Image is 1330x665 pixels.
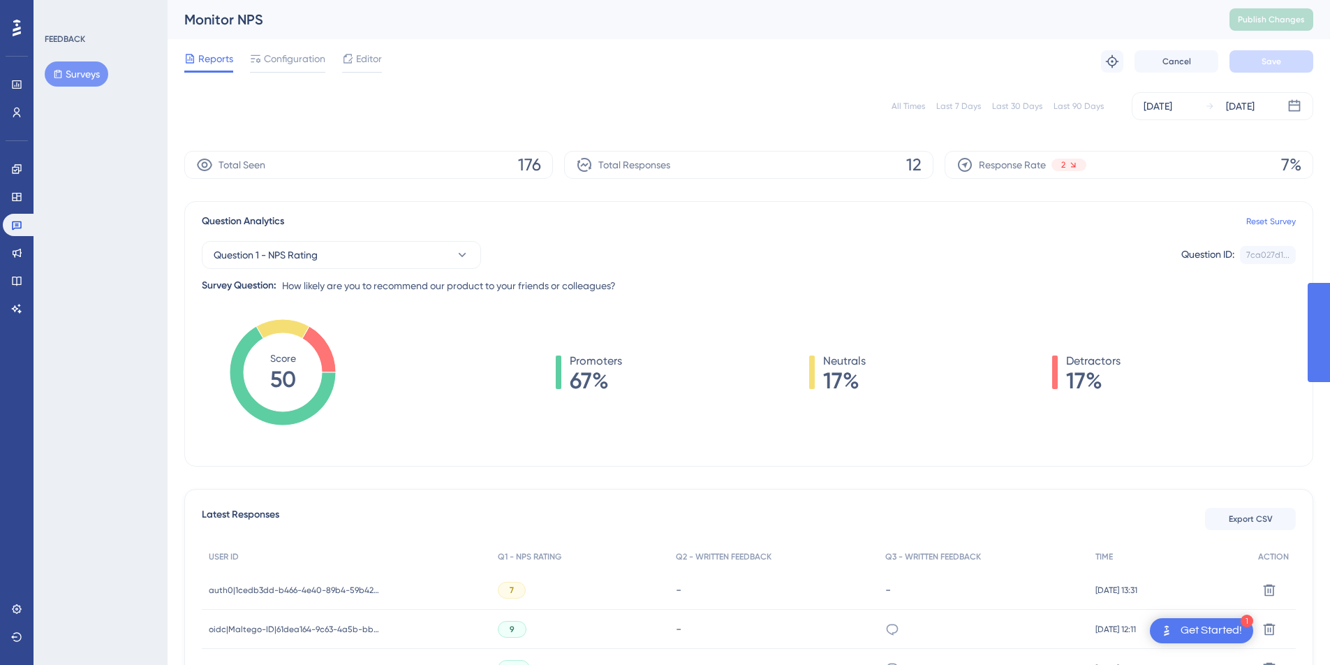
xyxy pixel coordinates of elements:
[1226,98,1255,115] div: [DATE]
[676,551,771,562] span: Q2 - WRITTEN FEEDBACK
[570,370,622,392] span: 67%
[518,154,541,176] span: 176
[1205,508,1296,530] button: Export CSV
[510,624,515,635] span: 9
[209,585,383,596] span: auth0|1cedb3dd-b466-4e40-89b4-59b42ddf2448
[823,353,866,370] span: Neutrals
[45,61,108,87] button: Surveys
[676,583,872,597] div: -
[1229,513,1273,525] span: Export CSV
[1162,56,1191,67] span: Cancel
[510,585,514,596] span: 7
[219,156,265,173] span: Total Seen
[906,154,922,176] span: 12
[1181,246,1234,264] div: Question ID:
[270,366,296,393] tspan: 50
[1271,610,1313,652] iframe: UserGuiding AI Assistant Launcher
[202,213,284,230] span: Question Analytics
[1061,159,1065,170] span: 2
[1150,618,1253,643] div: Open Get Started! checklist, remaining modules: 1
[1246,216,1296,227] a: Reset Survey
[45,34,85,45] div: FEEDBACK
[1135,50,1218,73] button: Cancel
[885,583,1081,597] div: -
[598,156,670,173] span: Total Responses
[992,101,1042,112] div: Last 30 Days
[570,353,622,370] span: Promoters
[1066,370,1121,392] span: 17%
[1095,624,1136,635] span: [DATE] 12:11
[1262,56,1281,67] span: Save
[198,50,233,67] span: Reports
[1229,50,1313,73] button: Save
[209,624,383,635] span: oidc|Maltego-ID|61dea164-9c63-4a5b-bbb5-4398dc67099f
[676,622,872,636] div: -
[1241,615,1253,627] div: 1
[1229,8,1313,31] button: Publish Changes
[979,156,1046,173] span: Response Rate
[823,370,866,392] span: 17%
[498,551,561,562] span: Q1 - NPS RATING
[1238,14,1305,25] span: Publish Changes
[1258,551,1289,562] span: ACTION
[202,241,481,269] button: Question 1 - NPS Rating
[214,247,318,263] span: Question 1 - NPS Rating
[1066,353,1121,370] span: Detractors
[1181,623,1242,638] div: Get Started!
[1158,622,1175,639] img: launcher-image-alternative-text
[264,50,325,67] span: Configuration
[1246,249,1290,261] div: 7ca027d1...
[936,101,981,112] div: Last 7 Days
[1095,551,1113,562] span: TIME
[1281,154,1301,176] span: 7%
[356,50,382,67] span: Editor
[1095,585,1137,596] span: [DATE] 13:31
[202,277,276,294] div: Survey Question:
[282,277,616,294] span: How likely are you to recommend our product to your friends or colleagues?
[1144,98,1172,115] div: [DATE]
[885,551,981,562] span: Q3 - WRITTEN FEEDBACK
[202,506,279,532] span: Latest Responses
[892,101,925,112] div: All Times
[184,10,1195,29] div: Monitor NPS
[1054,101,1104,112] div: Last 90 Days
[209,551,239,562] span: USER ID
[270,353,296,364] tspan: Score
